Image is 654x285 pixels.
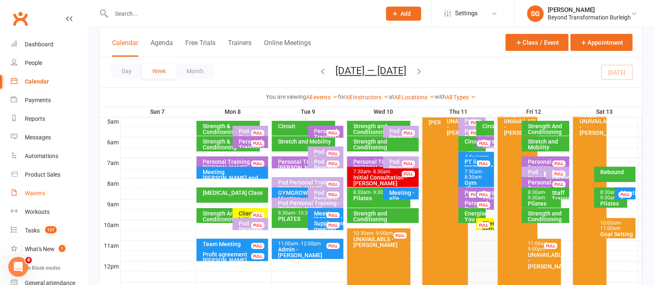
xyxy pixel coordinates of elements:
[528,189,546,201] span: - 9:30am
[314,220,342,255] div: Supplement meeting, [PERSON_NAME], [PERSON_NAME] Elle [PERSON_NAME]
[527,180,568,203] div: Personal Training - [PERSON_NAME] [PERSON_NAME]
[464,190,484,213] div: Personal Training - [PERSON_NAME]
[428,108,448,125] div: UNAVAILABLE - [PERSON_NAME]
[353,169,417,175] div: 7:30am
[196,107,271,117] th: Mon 8
[446,118,466,136] div: UNAVAILABLE - [PERSON_NAME]
[464,180,492,192] div: Gym Clean
[100,178,120,189] th: 8am
[314,149,342,172] div: Pod Personal Training - [PERSON_NAME]
[25,41,53,48] div: Dashboard
[306,94,338,101] a: All events
[389,159,417,182] div: Pod Personal Training - [PERSON_NAME]
[314,190,342,219] div: Pod Personal Training - [PERSON_NAME], [PERSON_NAME]...
[353,175,417,186] div: Initial Consultation - [PERSON_NAME]
[455,4,478,23] span: Settings
[600,231,634,249] div: Goal Setting with [PERSON_NAME]
[238,128,266,157] div: Pod Personal Training - [PERSON_NAME], [PERSON_NAME]
[353,195,409,201] div: Pilates
[25,190,45,196] div: Waivers
[548,6,631,14] div: [PERSON_NAME]
[251,140,264,146] div: FULL
[11,91,87,110] a: Payments
[314,211,342,222] div: Meeting - [PERSON_NAME]
[402,171,415,177] div: FULL
[25,153,58,159] div: Automations
[278,123,333,129] div: Circuit
[11,184,87,203] a: Waivers
[278,211,333,216] div: 9:30am
[528,241,549,252] span: - 9:00pm
[482,139,492,162] div: Personal Training - [PERSON_NAME]
[100,137,120,147] th: 6am
[477,222,490,228] div: FULL
[278,247,342,258] div: Admin - [PERSON_NAME]
[600,190,625,201] div: 8:30am
[551,169,568,210] div: Pod Personal Training - [GEOGRAPHIC_DATA][PERSON_NAME], [PERSON_NAME]...
[505,34,568,51] button: Class / Event
[278,190,333,219] div: GYMGROWTH Zoom Meeting - [PERSON_NAME] and [PERSON_NAME]
[25,257,32,263] span: 4
[151,39,173,57] button: Agenda
[251,160,264,167] div: FULL
[11,54,87,72] a: People
[527,252,559,269] div: UNAVAILABLE - [PERSON_NAME]
[100,199,120,209] th: 9am
[25,246,55,252] div: What's New
[11,221,87,240] a: Tasks 127
[202,139,258,150] div: Strength & Conditioning
[278,241,342,247] div: 11:00am
[400,10,411,17] span: Add
[314,159,342,194] div: Pod Personal Training - [GEOGRAPHIC_DATA][PERSON_NAME], [PERSON_NAME]...
[464,128,484,157] div: Pod Personal Training - [PERSON_NAME]
[544,243,557,249] div: FULL
[393,232,407,239] div: FULL
[464,154,492,183] div: Admin Attendance Club order - [PERSON_NAME]
[326,130,340,136] div: FULL
[618,192,632,198] div: FULL
[25,208,50,215] div: Workouts
[202,190,266,196] div: [MEDICAL_DATA] Class
[59,245,65,252] span: 1
[25,134,51,141] div: Messages
[600,189,619,201] span: - 9:30am
[477,202,490,208] div: FULL
[371,189,390,195] span: - 9:30am
[469,130,482,136] div: FULL
[10,8,31,29] a: Clubworx
[326,181,340,187] div: FULL
[202,211,258,222] div: Strength And Conditioning
[11,165,87,184] a: Product Sales
[295,210,318,216] span: - 10:30am
[202,169,266,192] div: Meeting [PERSON_NAME] and [PERSON_NAME] Retention
[278,200,342,212] div: Pod Personal Training - [PERSON_NAME]
[346,107,422,117] th: Wed 10
[25,227,40,234] div: Tasks
[326,192,340,198] div: FULL
[497,107,572,117] th: Fri 12
[464,159,492,170] div: PT list - [PERSON_NAME]
[548,14,631,21] div: Beyond Transformation Burleigh
[251,212,264,218] div: FULL
[25,78,49,85] div: Calendar
[100,158,120,168] th: 7am
[278,139,333,144] div: Stretch and Mobility
[386,7,421,21] button: Add
[527,159,568,176] div: Personal Training - [PERSON_NAME]
[620,190,634,207] div: Meeting - [PERSON_NAME]
[600,169,634,175] div: Rebound
[100,116,120,127] th: 5am
[45,226,57,233] span: 127
[109,8,375,19] input: Search...
[142,64,176,79] button: Week
[176,64,214,79] button: Month
[469,120,482,126] div: FULL
[464,169,492,180] div: 7:30am
[11,35,87,54] a: Dashboard
[11,147,87,165] a: Automations
[251,222,264,228] div: FULL
[353,159,409,170] div: Personal Training - [PERSON_NAME]
[402,130,415,136] div: FULL
[527,123,568,135] div: Strength And Conditioning
[572,107,638,117] th: Sat 13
